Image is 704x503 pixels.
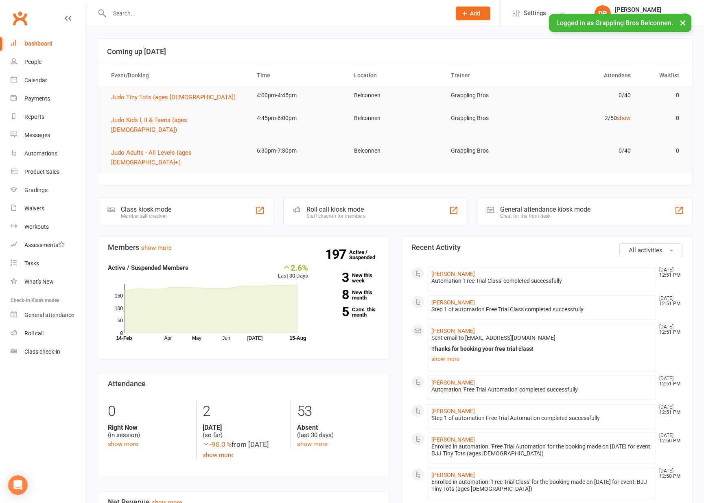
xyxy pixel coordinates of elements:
[24,132,50,138] div: Messages
[655,376,682,387] time: [DATE] 12:51 PM
[297,440,328,448] a: show more
[111,115,242,135] button: Judo Kids I, II & Teens (ages [DEMOGRAPHIC_DATA])
[431,335,555,341] span: Sent email to [EMAIL_ADDRESS][DOMAIN_NAME]
[431,278,652,284] div: Automation 'Free Trial Class' completed successfully
[24,223,49,230] div: Workouts
[121,213,171,219] div: Member self check-in
[431,479,652,492] div: Enrolled in automation: 'Free Trial Class' for the booking made on [DATE] for event: BJJ Tiny Tot...
[306,213,365,219] div: Staff check-in for members
[347,86,444,105] td: Belconnen
[320,271,349,284] strong: 3
[431,306,652,313] div: Step 1 of automation Free Trial Class completed successfully
[431,386,652,393] div: Automation 'Free Trial Automation' completed successfully
[306,206,365,213] div: Roll call kiosk mode
[107,8,445,19] input: Search...
[556,19,673,27] span: Logged in as Grappling Bros Belconnen.
[104,65,249,86] th: Event/Booking
[615,13,680,21] div: Grappling Bros Belconnen
[11,254,86,273] a: Tasks
[411,243,682,251] h3: Recent Activity
[431,472,475,478] a: [PERSON_NAME]
[24,348,60,355] div: Class check-in
[297,424,379,431] strong: Absent
[541,65,638,86] th: Attendees
[278,263,308,280] div: Last 30 Days
[108,424,190,439] div: (in session)
[11,90,86,108] a: Payments
[655,296,682,306] time: [DATE] 12:51 PM
[347,109,444,128] td: Belconnen
[278,263,308,272] div: 2.6%
[11,324,86,343] a: Roll call
[111,149,192,166] span: Judo Adults - All Levels (ages [DEMOGRAPHIC_DATA]+)
[655,468,682,479] time: [DATE] 12:50 PM
[500,213,590,219] div: Great for the front desk
[470,10,480,17] span: Add
[203,440,232,448] span: -90.0 %
[24,40,52,47] div: Dashboard
[431,299,475,306] a: [PERSON_NAME]
[638,65,687,86] th: Waitlist
[297,399,379,424] div: 53
[249,141,347,160] td: 6:30pm-7:30pm
[347,141,444,160] td: Belconnen
[11,306,86,324] a: General attendance kiosk mode
[11,163,86,181] a: Product Sales
[500,206,590,213] div: General attendance kiosk mode
[11,343,86,361] a: Class kiosk mode
[108,424,190,431] strong: Right Now
[11,199,86,218] a: Waivers
[320,289,349,301] strong: 8
[203,399,284,424] div: 2
[108,399,190,424] div: 0
[11,126,86,144] a: Messages
[541,141,638,160] td: 0/40
[444,141,541,160] td: Grappling Bros
[203,439,284,450] div: from [DATE]
[349,243,385,266] a: 197Active / Suspended
[11,144,86,163] a: Automations
[108,243,379,251] h3: Members
[524,4,546,22] span: Settings
[111,148,242,167] button: Judo Adults - All Levels (ages [DEMOGRAPHIC_DATA]+)
[655,324,682,335] time: [DATE] 12:51 PM
[11,108,86,126] a: Reports
[121,206,171,213] div: Class kiosk mode
[11,35,86,53] a: Dashboard
[638,86,687,105] td: 0
[431,408,475,414] a: [PERSON_NAME]
[249,86,347,105] td: 4:00pm-4:45pm
[444,109,541,128] td: Grappling Bros
[141,244,172,251] a: show more
[320,290,379,300] a: 8New this month
[431,436,475,443] a: [PERSON_NAME]
[320,307,379,317] a: 5Canx. this month
[11,181,86,199] a: Gradings
[617,115,631,121] a: show
[11,236,86,254] a: Assessments
[676,14,690,31] button: ×
[431,346,652,352] div: Thanks for booking your free trial class!
[638,141,687,160] td: 0
[320,273,379,283] a: 3New this week
[249,109,347,128] td: 4:45pm-6:00pm
[24,260,39,267] div: Tasks
[203,424,284,431] strong: [DATE]
[615,6,680,13] div: [PERSON_NAME]
[638,109,687,128] td: 0
[203,451,233,459] a: show more
[297,424,379,439] div: (last 30 days)
[10,8,30,28] a: Clubworx
[108,264,188,271] strong: Active / Suspended Members
[629,247,662,254] span: All activities
[325,248,349,260] strong: 197
[456,7,490,20] button: Add
[431,271,475,277] a: [PERSON_NAME]
[444,65,541,86] th: Trainer
[24,312,74,318] div: General attendance
[11,218,86,236] a: Workouts
[111,92,241,102] button: Judo Tiny Tots (ages [DEMOGRAPHIC_DATA])
[24,95,50,102] div: Payments
[24,77,47,83] div: Calendar
[24,330,44,337] div: Roll call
